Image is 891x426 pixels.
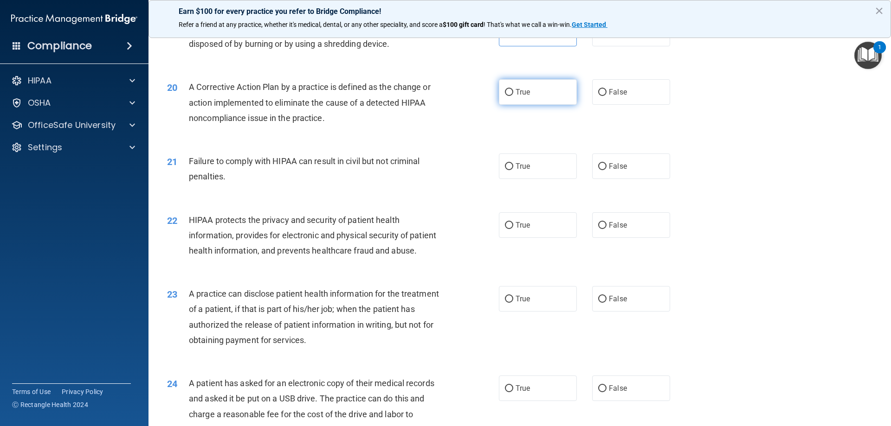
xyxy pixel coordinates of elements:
[609,162,627,171] span: False
[505,385,513,392] input: True
[11,97,135,108] a: OSHA
[875,3,884,18] button: Close
[598,89,607,96] input: False
[516,162,530,171] span: True
[179,7,861,16] p: Earn $100 for every practice you refer to Bridge Compliance!
[12,400,88,409] span: Ⓒ Rectangle Health 2024
[189,156,420,181] span: Failure to comply with HIPAA can result in civil but not criminal penalties.
[11,75,135,86] a: HIPAA
[609,88,627,96] span: False
[11,120,135,131] a: OfficeSafe University
[516,384,530,393] span: True
[189,82,431,122] span: A Corrective Action Plan by a practice is defined as the change or action implemented to eliminat...
[609,294,627,303] span: False
[572,21,607,28] a: Get Started
[516,88,530,96] span: True
[598,163,607,170] input: False
[505,222,513,229] input: True
[878,47,881,59] div: 1
[11,142,135,153] a: Settings
[609,384,627,393] span: False
[167,82,177,93] span: 20
[443,21,484,28] strong: $100 gift card
[598,296,607,303] input: False
[12,387,51,396] a: Terms of Use
[505,163,513,170] input: True
[28,75,52,86] p: HIPAA
[62,387,103,396] a: Privacy Policy
[484,21,572,28] span: ! That's what we call a win-win.
[505,296,513,303] input: True
[854,42,882,69] button: Open Resource Center, 1 new notification
[167,156,177,167] span: 21
[572,21,606,28] strong: Get Started
[28,97,51,108] p: OSHA
[598,222,607,229] input: False
[27,39,92,52] h4: Compliance
[179,21,443,28] span: Refer a friend at any practice, whether it's medical, dental, or any other speciality, and score a
[11,10,137,28] img: PMB logo
[609,221,627,229] span: False
[189,215,436,255] span: HIPAA protects the privacy and security of patient health information, provides for electronic an...
[167,215,177,226] span: 22
[598,385,607,392] input: False
[167,289,177,300] span: 23
[516,221,530,229] span: True
[516,294,530,303] span: True
[28,120,116,131] p: OfficeSafe University
[505,89,513,96] input: True
[189,289,439,345] span: A practice can disclose patient health information for the treatment of a patient, if that is par...
[167,378,177,389] span: 24
[28,142,62,153] p: Settings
